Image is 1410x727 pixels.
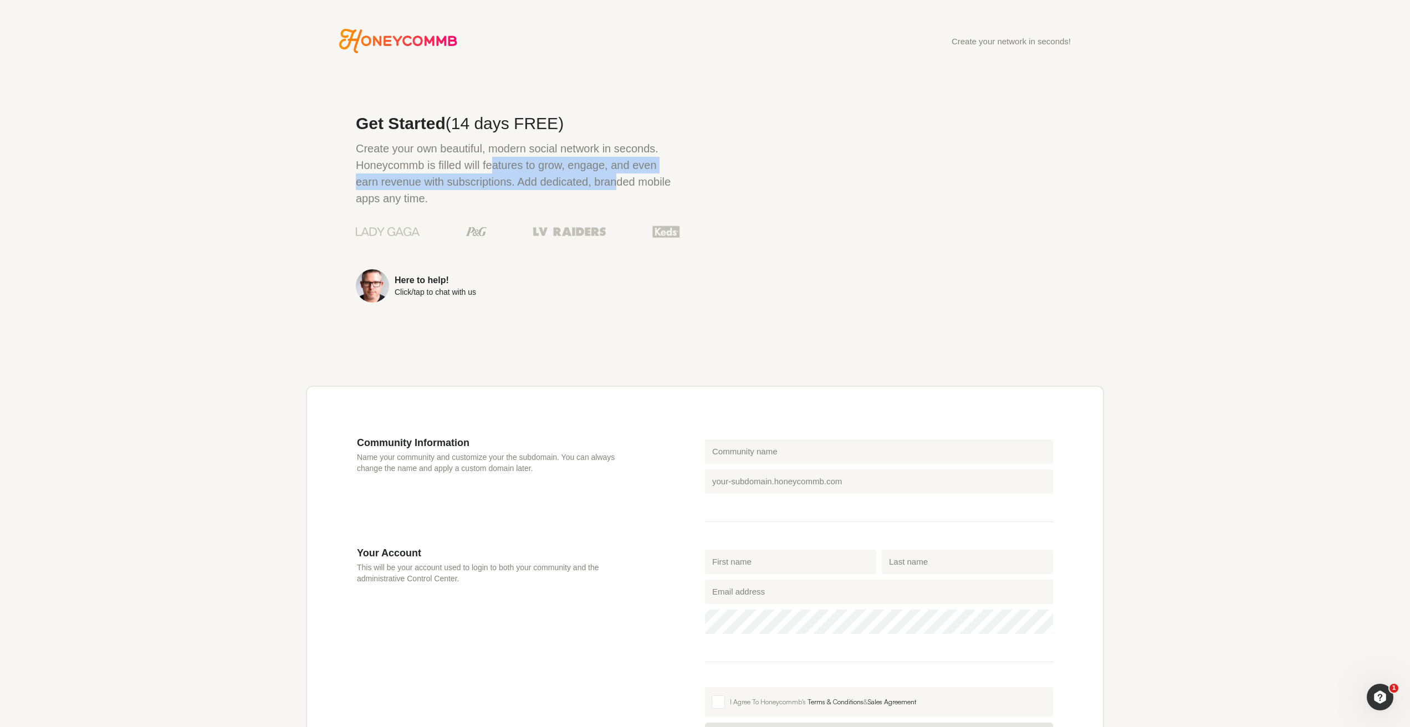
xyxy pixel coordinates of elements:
a: Here to help!Click/tap to chat with us [356,269,680,303]
h3: Community Information [357,437,638,449]
iframe: Intercom live chat [1367,684,1393,710]
a: Go to Honeycommb homepage [339,29,457,53]
input: your-subdomain.honeycommb.com [705,469,1053,494]
img: Procter & Gamble [466,227,487,236]
h2: Get Started [356,115,680,132]
a: Terms & Conditions [808,698,864,706]
input: Community name [705,439,1053,464]
img: Sean [356,269,389,303]
p: This will be your account used to login to both your community and the administrative Control Cen... [357,562,638,584]
span: (14 days FREE) [446,114,564,132]
h3: Your Account [357,547,638,559]
p: Create your own beautiful, modern social network in seconds. Honeycommb is filled will features t... [356,140,680,207]
p: Name your community and customize your the subdomain. You can always change the name and apply a ... [357,452,638,474]
svg: Honeycommb [339,29,457,53]
input: Email address [705,580,1053,604]
img: Lady Gaga [356,223,420,240]
div: Here to help! [395,276,476,285]
div: Create your network in seconds! [952,37,1071,45]
div: Click/tap to chat with us [395,288,476,296]
input: First name [705,550,876,574]
img: Las Vegas Raiders [533,227,606,236]
img: Keds [652,224,680,239]
input: Last name [882,550,1053,574]
a: Sales Agreement [868,698,916,706]
div: I Agree To Honeycommb's & [730,697,1046,707]
span: 1 [1389,684,1398,693]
